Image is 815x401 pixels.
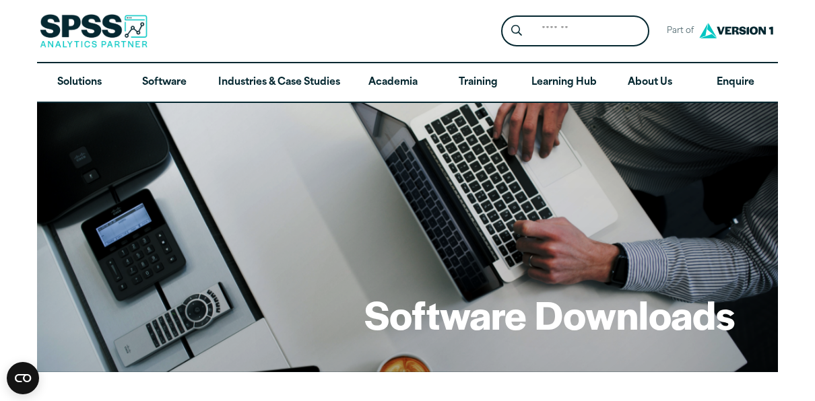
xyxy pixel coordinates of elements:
nav: Desktop version of site main menu [37,63,778,102]
a: Academia [351,63,436,102]
img: SPSS Analytics Partner [40,14,148,48]
form: Site Header Search Form [501,15,649,47]
img: Version1 Logo [696,18,777,43]
a: Industries & Case Studies [207,63,351,102]
svg: Search magnifying glass icon [511,25,522,36]
button: Open CMP widget [7,362,39,394]
a: Software [122,63,207,102]
a: Learning Hub [521,63,608,102]
a: Training [436,63,521,102]
a: Enquire [693,63,778,102]
span: Part of [660,22,696,41]
a: About Us [608,63,692,102]
button: Search magnifying glass icon [504,19,529,44]
a: Solutions [37,63,122,102]
h1: Software Downloads [364,288,735,340]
